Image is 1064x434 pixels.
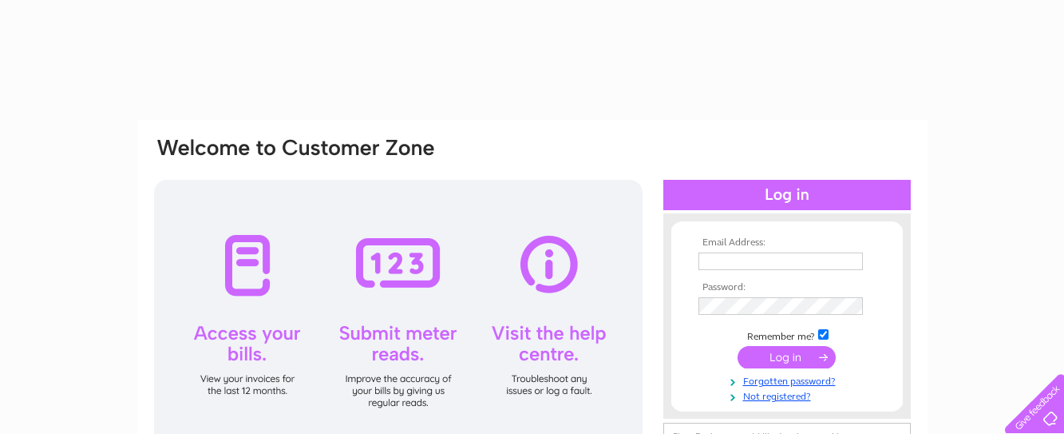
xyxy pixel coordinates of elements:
[738,346,836,368] input: Submit
[694,282,880,293] th: Password:
[694,237,880,249] th: Email Address:
[698,372,880,388] a: Forgotten password?
[694,327,880,343] td: Remember me?
[698,388,880,403] a: Not registered?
